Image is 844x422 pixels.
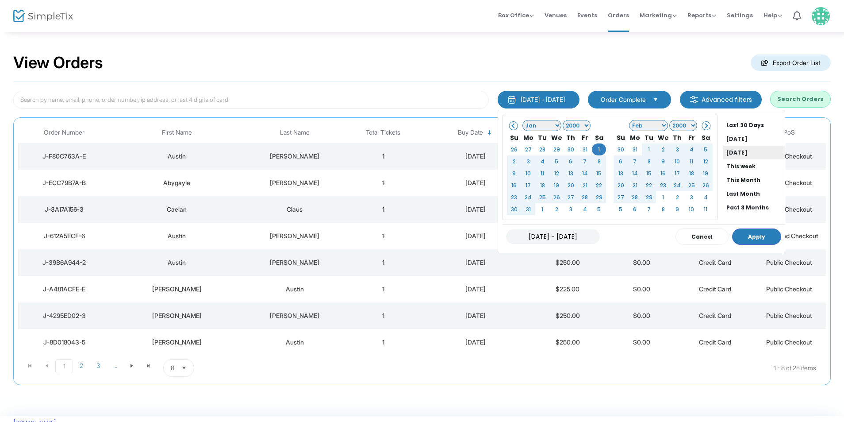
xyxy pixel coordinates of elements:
span: 8 [171,364,174,372]
span: Public Checkout [766,152,812,160]
td: 1 [346,170,420,196]
td: 1 [656,191,670,203]
td: 8 [656,203,670,215]
td: 28 [578,191,592,203]
td: 31 [521,203,535,215]
div: Yepez [246,152,344,161]
div: J-8D018043-5 [20,338,108,347]
div: 6/22/2025 [422,178,529,187]
div: Claus [246,205,344,214]
th: Sa [698,132,713,143]
div: J-612A5ECF-6 [20,232,108,240]
span: Box Office [498,11,534,19]
td: 3 [564,203,578,215]
span: Public Checkout [766,338,812,346]
li: Last 30 Days [723,118,785,132]
td: 19 [549,179,564,191]
td: 28 [535,143,549,155]
div: [DATE] - [DATE] [521,95,565,104]
span: Events [577,4,597,27]
td: $0.00 [605,276,679,302]
td: 8 [642,155,656,167]
td: 2 [549,203,564,215]
td: 2 [656,143,670,155]
td: 29 [592,191,606,203]
td: 25 [684,179,698,191]
span: First Name [162,129,192,136]
td: 9 [656,155,670,167]
td: 6 [628,203,642,215]
td: 21 [628,179,642,191]
div: Nicklaus [112,311,241,320]
td: 20 [614,179,628,191]
td: 1 [346,302,420,329]
div: 1/2/2025 [422,311,529,320]
td: 30 [564,143,578,155]
td: 27 [614,191,628,203]
span: Last Name [280,129,310,136]
td: 27 [521,143,535,155]
div: 3/7/2025 [422,232,529,240]
button: Cancel [675,228,729,245]
div: Austin [246,285,344,294]
span: Page 1 [55,359,73,373]
td: 9 [670,203,684,215]
td: 23 [507,191,521,203]
th: Total Tickets [346,122,420,143]
td: 9 [507,167,521,179]
li: This week [723,159,785,173]
td: 18 [535,179,549,191]
td: 3 [684,191,698,203]
button: [DATE] - [DATE] [498,91,579,108]
span: Public Checkout [766,285,812,293]
td: 8 [592,155,606,167]
m-button: Export Order List [751,54,831,71]
td: 2 [507,155,521,167]
td: 28 [628,191,642,203]
td: 2 [670,191,684,203]
m-button: Advanced filters [680,91,762,108]
span: Help [763,11,782,19]
button: Select [649,95,662,105]
div: 7/16/2025 [422,152,529,161]
td: 13 [614,167,628,179]
span: Orders [608,4,629,27]
td: 7 [578,155,592,167]
td: $250.00 [531,249,605,276]
td: 26 [549,191,564,203]
th: Th [564,132,578,143]
div: Data table [18,122,826,356]
div: Austin [112,258,241,267]
span: Settings [727,4,753,27]
td: 7 [628,155,642,167]
button: Apply [732,228,781,245]
div: 12/25/2024 [422,338,529,347]
th: We [549,132,564,143]
td: 1 [346,276,420,302]
td: 4 [578,203,592,215]
span: Go to the last page [140,359,157,372]
td: 16 [507,179,521,191]
th: Th [670,132,684,143]
div: J-4295ED02-3 [20,311,108,320]
td: 16 [656,167,670,179]
div: Alfred [112,285,241,294]
td: $0.00 [605,329,679,356]
div: J-3A17A156-3 [20,205,108,214]
div: Rausch [246,178,344,187]
td: 26 [507,143,521,155]
span: Page 3 [90,359,107,372]
td: 1 [592,143,606,155]
span: Credit Card [699,338,731,346]
div: J-ECC79B7A-B [20,178,108,187]
td: 5 [549,155,564,167]
span: Buy Date [458,129,483,136]
td: 29 [642,191,656,203]
th: Mo [521,132,535,143]
h2: View Orders [13,53,103,73]
td: 30 [507,203,521,215]
th: Su [614,132,628,143]
td: 1 [535,203,549,215]
div: Cantrill [246,258,344,267]
span: Go to the next page [128,362,135,369]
